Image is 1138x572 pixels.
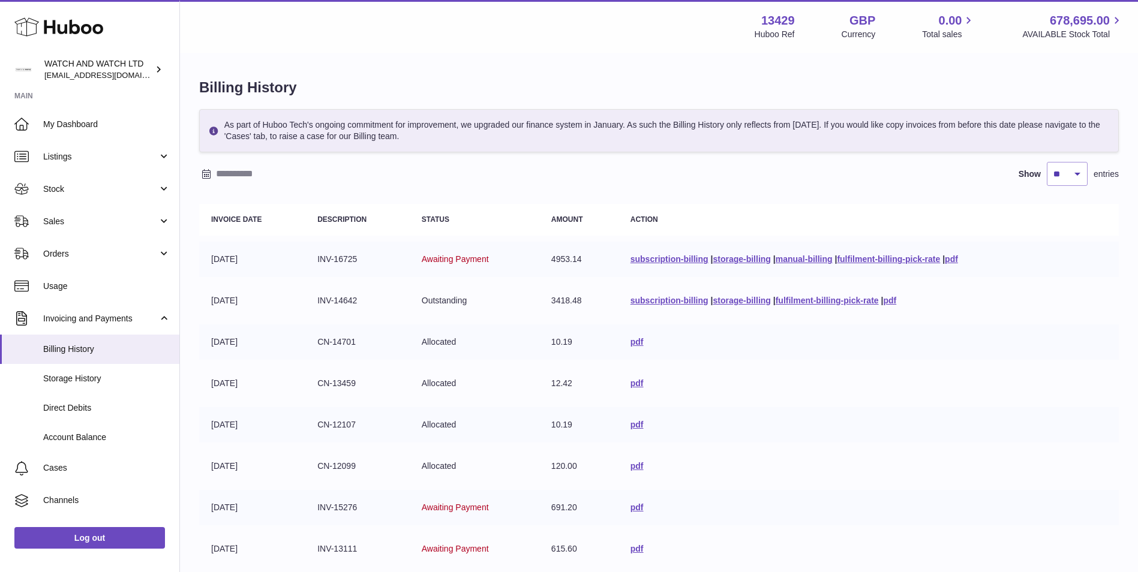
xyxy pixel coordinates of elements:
span: Awaiting Payment [422,544,489,553]
td: 10.19 [539,324,618,360]
span: | [711,254,713,264]
td: [DATE] [199,448,305,484]
span: Listings [43,151,158,162]
div: Huboo Ref [755,29,795,40]
span: | [881,296,883,305]
span: Channels [43,495,170,506]
span: | [942,254,945,264]
span: AVAILABLE Stock Total [1022,29,1124,40]
a: pdf [630,502,644,512]
span: [EMAIL_ADDRESS][DOMAIN_NAME] [44,70,176,80]
strong: GBP [849,13,875,29]
strong: Status [422,215,449,224]
span: | [773,254,776,264]
a: pdf [630,544,644,553]
span: Usage [43,281,170,292]
span: Allocated [422,461,457,471]
td: [DATE] [199,366,305,401]
strong: 13429 [761,13,795,29]
td: CN-12107 [305,407,410,442]
span: 678,695.00 [1050,13,1110,29]
span: Outstanding [422,296,467,305]
span: Orders [43,248,158,260]
td: CN-12099 [305,448,410,484]
td: [DATE] [199,407,305,442]
td: INV-14642 [305,283,410,318]
span: Awaiting Payment [422,254,489,264]
span: | [834,254,837,264]
a: pdf [630,337,644,347]
strong: Invoice Date [211,215,262,224]
a: pdf [945,254,958,264]
div: WATCH AND WATCH LTD [44,58,152,81]
span: Allocated [422,378,457,388]
td: CN-13459 [305,366,410,401]
td: INV-13111 [305,531,410,567]
div: As part of Huboo Tech's ongoing commitment for improvement, we upgraded our finance system in Jan... [199,109,1119,152]
a: pdf [630,378,644,388]
a: 0.00 Total sales [922,13,975,40]
td: [DATE] [199,283,305,318]
span: Sales [43,216,158,227]
span: Billing History [43,344,170,355]
a: subscription-billing [630,296,708,305]
td: [DATE] [199,242,305,277]
a: storage-billing [713,254,770,264]
a: Log out [14,527,165,549]
td: INV-15276 [305,490,410,525]
span: My Dashboard [43,119,170,130]
a: storage-billing [713,296,770,305]
a: pdf [630,461,644,471]
div: Currency [842,29,876,40]
span: Stock [43,183,158,195]
span: | [773,296,776,305]
a: 678,695.00 AVAILABLE Stock Total [1022,13,1124,40]
span: Awaiting Payment [422,502,489,512]
strong: Description [317,215,367,224]
td: INV-16725 [305,242,410,277]
td: [DATE] [199,531,305,567]
strong: Action [630,215,658,224]
span: Cases [43,462,170,474]
span: Allocated [422,420,457,429]
span: Invoicing and Payments [43,313,158,324]
a: manual-billing [776,254,833,264]
td: [DATE] [199,324,305,360]
strong: Amount [551,215,583,224]
span: entries [1094,168,1119,180]
td: [DATE] [199,490,305,525]
span: Direct Debits [43,402,170,414]
td: 4953.14 [539,242,618,277]
a: fulfilment-billing-pick-rate [837,254,940,264]
td: 3418.48 [539,283,618,318]
a: pdf [630,420,644,429]
a: subscription-billing [630,254,708,264]
span: | [711,296,713,305]
span: Storage History [43,373,170,384]
label: Show [1019,168,1041,180]
td: 10.19 [539,407,618,442]
td: 691.20 [539,490,618,525]
a: fulfilment-billing-pick-rate [776,296,879,305]
img: internalAdmin-13429@internal.huboo.com [14,61,32,79]
h1: Billing History [199,78,1119,97]
td: 120.00 [539,448,618,484]
td: 615.60 [539,531,618,567]
span: Account Balance [43,432,170,443]
td: 12.42 [539,366,618,401]
span: 0.00 [939,13,962,29]
span: Total sales [922,29,975,40]
span: Allocated [422,337,457,347]
td: CN-14701 [305,324,410,360]
a: pdf [883,296,896,305]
